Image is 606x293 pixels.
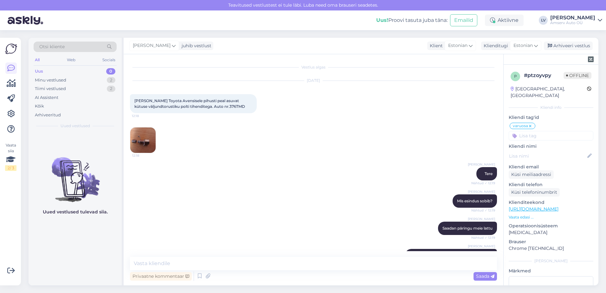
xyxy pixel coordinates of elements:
span: Tere [485,171,493,176]
div: [PERSON_NAME] [509,258,593,264]
div: [GEOGRAPHIC_DATA], [GEOGRAPHIC_DATA] [511,86,587,99]
div: Küsi telefoninumbrit [509,188,560,197]
span: Offline [564,72,591,79]
button: Emailid [450,14,477,26]
a: [PERSON_NAME]Amserv Auto OÜ [550,15,602,25]
input: Lisa nimi [509,153,586,160]
p: Kliendi email [509,164,593,170]
div: Proovi tasuta juba täna: [376,16,448,24]
p: Operatsioonisüsteem [509,223,593,229]
div: Klient [427,42,443,49]
img: No chats [29,146,122,203]
div: Amserv Auto OÜ [550,20,595,25]
div: Uus [35,68,43,75]
p: [MEDICAL_DATA] [509,229,593,236]
img: zendesk [588,56,594,62]
div: Privaatne kommentaar [130,272,192,281]
span: Nähtud ✓ 12:19 [471,235,495,240]
p: Kliendi telefon [509,181,593,188]
p: Klienditeekond [509,199,593,206]
div: [DATE] [130,78,497,83]
div: 0 [106,68,115,75]
div: Tiimi vestlused [35,86,66,92]
input: Lisa tag [509,131,593,140]
div: 2 [107,86,115,92]
div: 2 / 3 [5,165,16,171]
span: Uued vestlused [61,123,90,129]
span: Saadan päringu meie lattu [442,226,493,231]
p: Brauser [509,238,593,245]
span: [PERSON_NAME] [468,217,495,221]
p: Märkmed [509,268,593,274]
span: [PERSON_NAME] [133,42,171,49]
span: [PERSON_NAME] [468,244,495,249]
div: AI Assistent [35,94,58,101]
div: Minu vestlused [35,77,66,83]
div: Arhiveeri vestlus [544,42,593,50]
p: Vaata edasi ... [509,214,593,220]
span: Mis esindus sobib? [457,199,493,203]
span: Saada [476,273,494,279]
div: Aktiivne [485,15,524,26]
span: Nähtud ✓ 12:19 [471,208,495,213]
span: Otsi kliente [39,43,65,50]
div: Vaata siia [5,142,16,171]
span: Estonian [448,42,467,49]
span: [PERSON_NAME] [468,189,495,194]
span: Estonian [513,42,533,49]
b: Uus! [376,17,388,23]
div: Web [66,56,77,64]
div: Socials [101,56,117,64]
div: # ptzoyvpy [524,72,564,79]
span: Nähtud ✓ 12:19 [471,181,495,186]
p: Chrome [TECHNICAL_ID] [509,245,593,252]
span: 12:18 [132,114,156,118]
div: Vestlus algas [130,64,497,70]
p: Kliendi nimi [509,143,593,150]
div: 2 [107,77,115,83]
span: [PERSON_NAME] [468,162,495,167]
span: p [514,74,517,79]
img: Askly Logo [5,43,17,55]
div: [PERSON_NAME] [550,15,595,20]
img: Attachment [130,127,156,153]
span: [PERSON_NAME] Toyota Avensisele pihusti peal asuvat kütuse väljundtorustiku polti tihenditega. Au... [134,98,245,109]
div: Klienditugi [481,42,508,49]
div: Kõik [35,103,44,109]
div: juhib vestlust [179,42,211,49]
div: Küsi meiliaadressi [509,170,554,179]
div: All [34,56,41,64]
p: Kliendi tag'id [509,114,593,121]
a: [URL][DOMAIN_NAME] [509,206,558,212]
span: varuosa [513,124,528,128]
div: Arhiveeritud [35,112,61,118]
span: 12:18 [132,153,156,158]
div: LV [539,16,548,25]
p: Uued vestlused tulevad siia. [43,209,108,215]
div: Kliendi info [509,105,593,110]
